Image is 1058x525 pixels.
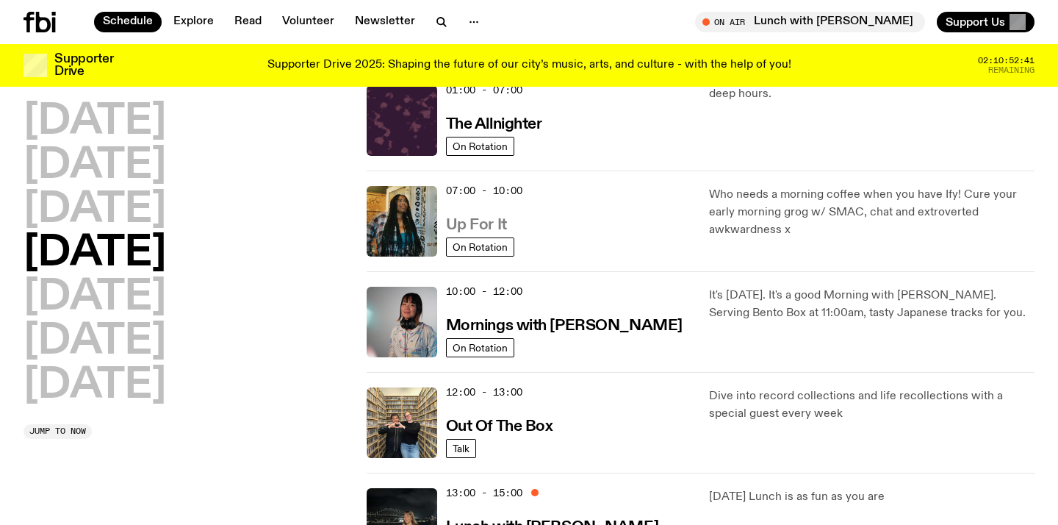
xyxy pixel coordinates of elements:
p: [DATE] Lunch is as fun as you are [709,488,1034,506]
span: Remaining [988,66,1034,74]
span: Jump to now [29,427,86,435]
button: On AirLunch with [PERSON_NAME] [695,12,925,32]
h3: The Allnighter [446,117,542,132]
span: 10:00 - 12:00 [446,285,522,299]
h3: Supporter Drive [54,53,113,78]
button: [DATE] [24,146,166,187]
span: 13:00 - 15:00 [446,486,522,500]
p: deep hours. [709,85,1034,103]
button: [DATE] [24,101,166,143]
a: Schedule [94,12,162,32]
img: Ify - a Brown Skin girl with black braided twists, looking up to the side with her tongue stickin... [367,186,437,257]
a: On Rotation [446,238,514,257]
a: Out Of The Box [446,416,553,435]
span: Talk [453,443,469,454]
a: On Rotation [446,137,514,156]
span: 02:10:52:41 [978,57,1034,65]
button: Support Us [937,12,1034,32]
button: [DATE] [24,233,166,274]
span: Support Us [946,15,1005,29]
span: 01:00 - 07:00 [446,83,522,97]
p: Supporter Drive 2025: Shaping the future of our city’s music, arts, and culture - with the help o... [267,59,791,72]
p: It's [DATE]. It's a good Morning with [PERSON_NAME]. Serving Bento Box at 11:00am, tasty Japanese... [709,287,1034,322]
h3: Up For It [446,218,507,233]
span: On Rotation [453,140,508,151]
img: Matt and Kate stand in the music library and make a heart shape with one hand each. [367,387,437,458]
span: 12:00 - 13:00 [446,385,522,399]
span: On Rotation [453,241,508,252]
button: [DATE] [24,190,166,231]
button: [DATE] [24,277,166,318]
p: Dive into record collections and life recollections with a special guest every week [709,387,1034,423]
button: Jump to now [24,424,92,439]
img: Kana Frazer is smiling at the camera with her head tilted slightly to her left. She wears big bla... [367,287,437,357]
p: Who needs a morning coffee when you have Ify! Cure your early morning grog w/ SMAC, chat and extr... [709,186,1034,239]
a: Volunteer [273,12,343,32]
a: Up For It [446,215,507,233]
a: Newsletter [346,12,424,32]
a: Talk [446,439,476,458]
h3: Out Of The Box [446,419,553,435]
button: [DATE] [24,321,166,362]
a: Read [226,12,270,32]
span: 07:00 - 10:00 [446,184,522,198]
h3: Mornings with [PERSON_NAME] [446,318,683,334]
button: [DATE] [24,365,166,407]
a: Explore [165,12,223,32]
a: On Rotation [446,338,514,357]
a: Mornings with [PERSON_NAME] [446,315,683,334]
a: The Allnighter [446,114,542,132]
span: On Rotation [453,342,508,353]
